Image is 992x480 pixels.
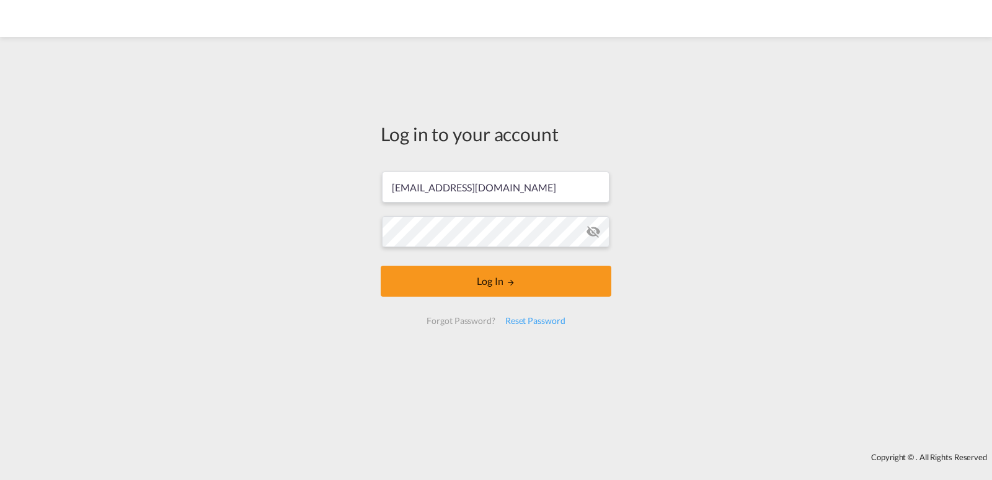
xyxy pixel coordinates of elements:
div: Forgot Password? [422,310,500,332]
md-icon: icon-eye-off [586,224,601,239]
button: LOGIN [381,266,611,297]
input: Enter email/phone number [382,172,609,203]
div: Reset Password [500,310,570,332]
div: Log in to your account [381,121,611,147]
